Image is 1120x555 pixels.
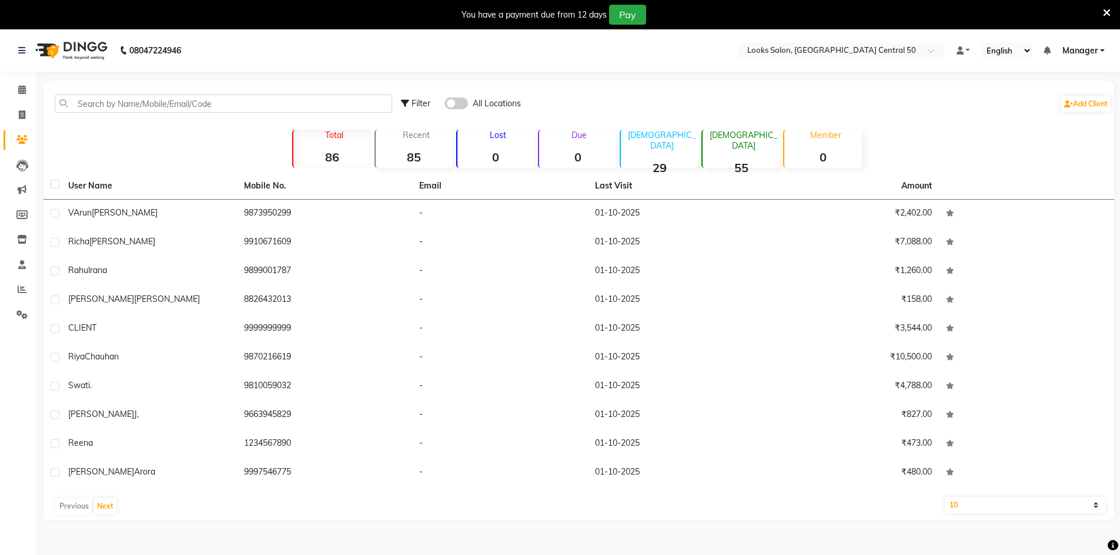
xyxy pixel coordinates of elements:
[412,372,588,401] td: -
[412,228,588,257] td: -
[237,430,413,459] td: 1234567890
[763,228,939,257] td: ₹7,088.00
[68,265,90,275] span: Rahul
[237,344,413,372] td: 9870216619
[68,236,89,247] span: Richa
[380,130,453,140] p: Recent
[1061,96,1111,112] a: Add Client
[298,130,370,140] p: Total
[541,130,616,140] p: Due
[68,409,134,419] span: [PERSON_NAME]
[412,401,588,430] td: -
[707,130,780,151] p: [DEMOGRAPHIC_DATA]
[89,236,155,247] span: [PERSON_NAME]
[412,344,588,372] td: -
[588,173,764,200] th: Last Visit
[588,228,764,257] td: 01-10-2025
[412,459,588,487] td: -
[412,286,588,315] td: -
[412,98,430,109] span: Filter
[237,286,413,315] td: 8826432013
[293,150,370,164] strong: 86
[90,380,92,391] span: .
[92,207,158,218] span: [PERSON_NAME]
[763,315,939,344] td: ₹3,544.00
[789,130,861,140] p: Member
[473,97,521,110] span: All Locations
[237,401,413,430] td: 9663945829
[588,344,764,372] td: 01-10-2025
[588,430,764,459] td: 01-10-2025
[626,130,698,151] p: [DEMOGRAPHIC_DATA]
[588,372,764,401] td: 01-10-2025
[68,380,90,391] span: Swati
[134,409,139,419] span: j,
[68,207,92,218] span: VArun
[412,315,588,344] td: -
[763,372,939,401] td: ₹4,788.00
[134,294,200,304] span: [PERSON_NAME]
[30,34,111,67] img: logo
[763,401,939,430] td: ₹827.00
[237,459,413,487] td: 9997546775
[412,200,588,228] td: -
[237,315,413,344] td: 9999999999
[237,372,413,401] td: 9810059032
[588,459,764,487] td: 01-10-2025
[609,5,646,25] button: Pay
[588,315,764,344] td: 01-10-2025
[90,265,107,275] span: rana
[621,160,698,175] strong: 29
[462,130,534,140] p: Lost
[1062,45,1098,57] span: Manager
[539,150,616,164] strong: 0
[588,257,764,286] td: 01-10-2025
[68,294,134,304] span: [PERSON_NAME]
[763,286,939,315] td: ₹158.00
[237,228,413,257] td: 9910671609
[68,466,134,477] span: [PERSON_NAME]
[588,401,764,430] td: 01-10-2025
[588,286,764,315] td: 01-10-2025
[94,498,116,514] button: Next
[763,430,939,459] td: ₹473.00
[85,351,119,362] span: Chauhan
[61,173,237,200] th: User Name
[763,344,939,372] td: ₹10,500.00
[134,466,155,477] span: Arora
[68,351,85,362] span: Riya
[129,34,181,67] b: 08047224946
[784,150,861,164] strong: 0
[763,459,939,487] td: ₹480.00
[894,173,939,199] th: Amount
[376,150,453,164] strong: 85
[412,173,588,200] th: Email
[412,430,588,459] td: -
[237,173,413,200] th: Mobile No.
[68,322,96,333] span: CLIENT
[237,257,413,286] td: 9899001787
[412,257,588,286] td: -
[763,257,939,286] td: ₹1,260.00
[68,438,93,448] span: Reena
[703,160,780,175] strong: 55
[462,9,607,21] div: You have a payment due from 12 days
[763,200,939,228] td: ₹2,402.00
[588,200,764,228] td: 01-10-2025
[237,200,413,228] td: 9873950299
[457,150,534,164] strong: 0
[55,95,392,113] input: Search by Name/Mobile/Email/Code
